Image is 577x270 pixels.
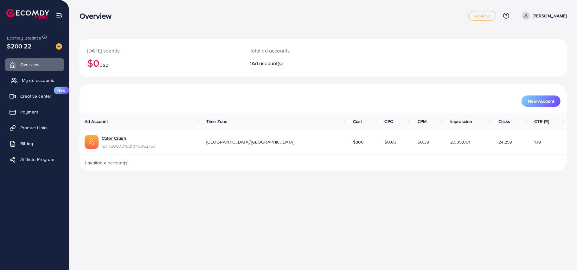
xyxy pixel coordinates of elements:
[6,9,49,19] img: logo
[250,47,356,54] p: Total ad accounts
[20,109,38,115] span: Payment
[85,118,108,125] span: Ad Account
[206,139,294,145] span: [GEOGRAPHIC_DATA]/[GEOGRAPHIC_DATA]
[522,95,561,107] button: New Account
[385,139,397,145] span: $0.03
[5,90,64,102] a: Creative centerNew
[20,61,39,68] span: Overview
[7,35,41,41] span: Ecomdy Balance
[498,139,512,145] span: 24,259
[7,41,31,51] span: $200.22
[468,11,496,21] a: regular_1
[418,139,429,145] span: $0.39
[252,60,283,67] span: Ad account(s)
[535,118,549,125] span: CTR (%)
[519,12,567,20] a: [PERSON_NAME]
[20,156,54,163] span: Affiliate Program
[20,125,48,131] span: Product Links
[54,87,69,94] span: New
[5,58,64,71] a: Overview
[418,118,426,125] span: CPM
[102,143,156,149] span: ID: 7509031921045962753
[5,121,64,134] a: Product Links
[99,62,108,68] span: USD
[56,43,62,50] img: image
[5,137,64,150] a: Billing
[450,139,470,145] span: 2,035,091
[80,11,117,21] h3: Overview
[353,139,364,145] span: $800
[474,14,490,18] span: regular_1
[450,118,472,125] span: Impression
[385,118,393,125] span: CPC
[22,77,54,83] span: My ad accounts
[550,242,572,265] iframe: Chat
[250,60,356,66] h2: 1
[56,12,63,19] img: menu
[87,57,234,69] h2: $0
[528,99,554,103] span: New Account
[85,160,129,166] span: 1 available account(s)
[533,12,567,20] p: [PERSON_NAME]
[5,153,64,166] a: Affiliate Program
[20,93,51,99] span: Creative center
[87,47,234,54] p: [DATE] spends
[353,118,362,125] span: Cost
[498,118,510,125] span: Clicks
[20,140,33,147] span: Billing
[5,74,64,87] a: My ad accounts
[102,135,156,141] a: Color Crush
[5,106,64,118] a: Payment
[85,135,99,149] img: ic-ads-acc.e4c84228.svg
[535,139,541,145] span: 1.19
[206,118,228,125] span: Time Zone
